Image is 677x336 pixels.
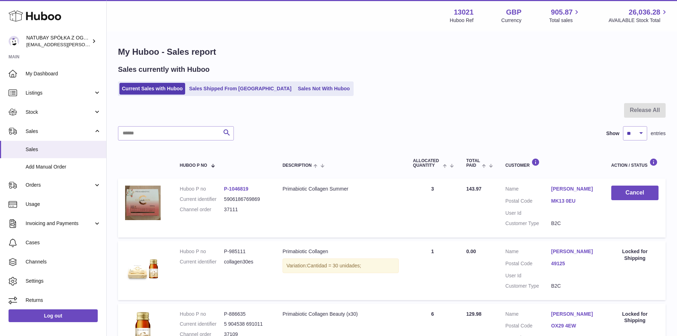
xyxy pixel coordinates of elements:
[26,34,90,48] div: NATUBAY SPÓŁKA Z OGRANICZONĄ ODPOWIEDZIALNOŚCIĄ
[551,260,597,267] a: 49125
[454,7,474,17] strong: 13021
[224,206,268,213] dd: 37111
[549,17,581,24] span: Total sales
[26,164,101,170] span: Add Manual Order
[180,248,224,255] dt: Huboo P no
[608,17,668,24] span: AVAILABLE Stock Total
[119,83,185,95] a: Current Sales with Huboo
[26,70,101,77] span: My Dashboard
[505,272,551,279] dt: User Id
[501,17,522,24] div: Currency
[224,258,268,265] dd: collagen30es
[629,7,660,17] span: 26,036.28
[551,322,597,329] a: OX29 4EW
[26,297,101,304] span: Returns
[283,186,399,192] div: Primabiotic Collagen Summer
[505,220,551,227] dt: Customer Type
[224,186,248,192] a: P-1046819
[283,258,399,273] div: Variation:
[9,309,98,322] a: Log out
[224,311,268,318] dd: P-886635
[506,7,521,17] strong: GBP
[283,311,399,318] div: Primabiotic Collagen Beauty (x30)
[450,17,474,24] div: Huboo Ref
[224,321,268,327] dd: 5 904538 691011
[608,7,668,24] a: 26,036.28 AVAILABLE Stock Total
[413,159,441,168] span: ALLOCATED Quantity
[26,182,93,188] span: Orders
[125,186,161,220] img: 1749020843.jpg
[611,158,659,168] div: Action / Status
[611,248,659,262] div: Locked for Shipping
[26,42,143,47] span: [EMAIL_ADDRESS][PERSON_NAME][DOMAIN_NAME]
[551,220,597,227] dd: B2C
[26,258,101,265] span: Channels
[505,210,551,217] dt: User Id
[180,258,224,265] dt: Current identifier
[549,7,581,24] a: 905.87 Total sales
[180,196,224,203] dt: Current identifier
[187,83,294,95] a: Sales Shipped From [GEOGRAPHIC_DATA]
[118,46,666,58] h1: My Huboo - Sales report
[26,128,93,135] span: Sales
[224,248,268,255] dd: P-985111
[118,65,210,74] h2: Sales currently with Huboo
[611,311,659,324] div: Locked for Shipping
[505,311,551,319] dt: Name
[26,278,101,284] span: Settings
[551,283,597,289] dd: B2C
[505,322,551,331] dt: Postal Code
[283,248,399,255] div: Primabiotic Collagen
[466,311,482,317] span: 129.98
[551,198,597,204] a: MK13 0EU
[125,248,161,284] img: collageno-30.png
[505,158,597,168] div: Customer
[606,130,619,137] label: Show
[180,206,224,213] dt: Channel order
[180,311,224,318] dt: Huboo P no
[551,7,573,17] span: 905.87
[611,186,659,200] button: Cancel
[26,239,101,246] span: Cases
[551,248,597,255] a: [PERSON_NAME]
[466,186,482,192] span: 143.97
[9,36,19,47] img: kacper.antkowski@natubay.pl
[505,198,551,206] dt: Postal Code
[283,163,312,168] span: Description
[26,146,101,153] span: Sales
[551,311,597,318] a: [PERSON_NAME]
[466,159,480,168] span: Total paid
[406,178,459,238] td: 3
[505,260,551,269] dt: Postal Code
[180,186,224,192] dt: Huboo P no
[505,283,551,289] dt: Customer Type
[295,83,352,95] a: Sales Not With Huboo
[26,201,101,208] span: Usage
[505,248,551,257] dt: Name
[307,263,361,268] span: Cantidad = 30 unidades;
[26,220,93,227] span: Invoicing and Payments
[651,130,666,137] span: entries
[26,90,93,96] span: Listings
[26,109,93,116] span: Stock
[551,186,597,192] a: [PERSON_NAME]
[505,186,551,194] dt: Name
[180,321,224,327] dt: Current identifier
[224,196,268,203] dd: 5906186769869
[466,249,476,254] span: 0.00
[406,241,459,300] td: 1
[180,163,207,168] span: Huboo P no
